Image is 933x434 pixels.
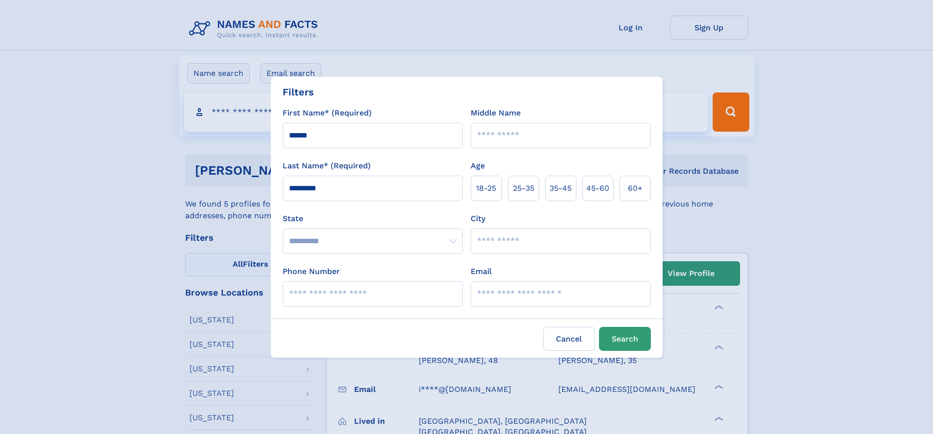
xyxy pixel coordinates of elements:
span: 18‑25 [476,183,496,194]
div: Filters [283,85,314,99]
label: Email [471,266,492,277]
label: Phone Number [283,266,340,277]
label: Last Name* (Required) [283,160,371,172]
span: 45‑60 [586,183,609,194]
label: First Name* (Required) [283,107,372,119]
button: Search [599,327,651,351]
span: 25‑35 [513,183,534,194]
span: 35‑45 [550,183,572,194]
label: Cancel [543,327,595,351]
label: Age [471,160,485,172]
label: State [283,213,463,225]
label: Middle Name [471,107,521,119]
span: 60+ [628,183,643,194]
label: City [471,213,485,225]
